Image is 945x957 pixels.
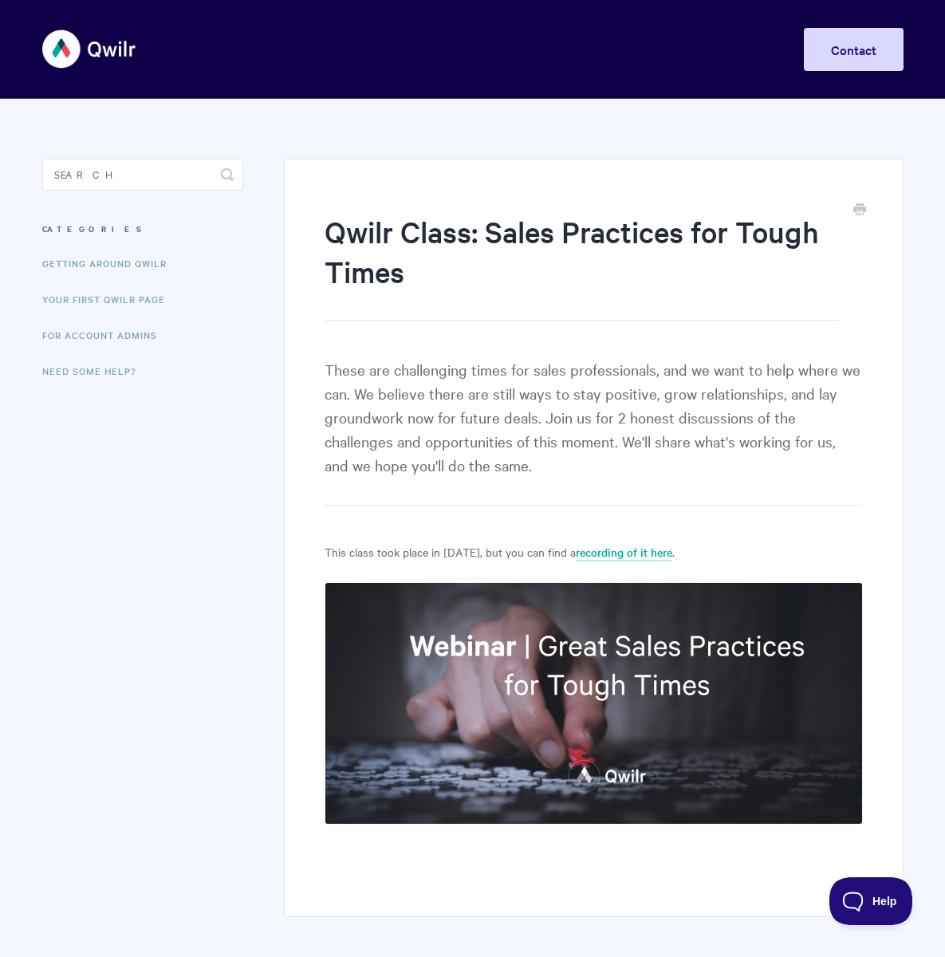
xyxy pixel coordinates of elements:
[42,319,169,351] a: For Account Admins
[804,28,904,71] a: Contact
[42,215,244,243] h3: Categories
[42,247,179,279] a: Getting Around Qwilr
[42,355,148,387] a: Need Some Help?
[325,357,862,506] p: These are challenging times for sales professionals, and we want to help where we can. We believe...
[325,211,838,321] h1: Qwilr Class: Sales Practices for Tough Times
[42,159,244,191] input: Search
[42,19,137,79] img: Qwilr Help Center
[829,877,913,925] iframe: Toggle Customer Support
[576,544,672,561] a: recording of it here
[853,202,866,219] a: Print this Article
[325,542,862,561] p: This class took place in [DATE], but you can find a .
[42,283,177,315] a: Your First Qwilr Page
